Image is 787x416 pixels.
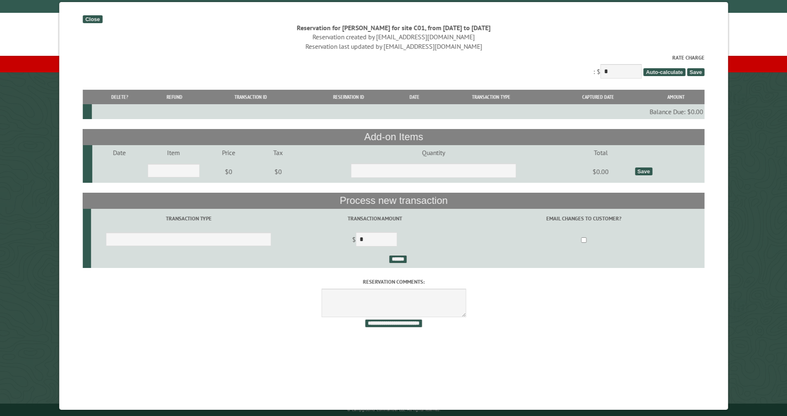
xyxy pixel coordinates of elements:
[83,15,102,23] div: Close
[201,160,257,183] td: $0
[83,23,704,32] div: Reservation for [PERSON_NAME] for site C01, from [DATE] to [DATE]
[200,90,300,104] th: Transaction ID
[549,90,647,104] th: Captured Date
[567,160,633,183] td: $0.00
[299,145,567,160] td: Quantity
[91,104,704,119] td: Balance Due: $0.00
[257,145,299,160] td: Tax
[92,215,285,222] label: Transaction Type
[257,160,299,183] td: $0
[687,68,704,76] span: Save
[83,129,704,145] th: Add-on Items
[91,90,147,104] th: Delete?
[83,278,704,286] label: Reservation comments:
[433,90,549,104] th: Transaction Type
[567,145,633,160] td: Total
[83,42,704,51] div: Reservation last updated by [EMAIL_ADDRESS][DOMAIN_NAME]
[83,54,704,62] label: Rate Charge
[148,90,201,104] th: Refund
[647,90,704,104] th: Amount
[83,54,704,81] div: : $
[301,90,396,104] th: Reservation ID
[286,229,463,252] td: $
[635,167,652,175] div: Save
[146,145,201,160] td: Item
[83,193,704,208] th: Process new transaction
[201,145,257,160] td: Price
[643,68,685,76] span: Auto-calculate
[92,145,146,160] td: Date
[396,90,433,104] th: Date
[83,32,704,41] div: Reservation created by [EMAIL_ADDRESS][DOMAIN_NAME]
[287,215,462,222] label: Transaction Amount
[347,407,440,412] small: © Campground Commander LLC. All rights reserved.
[464,215,703,222] label: Email changes to customer?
